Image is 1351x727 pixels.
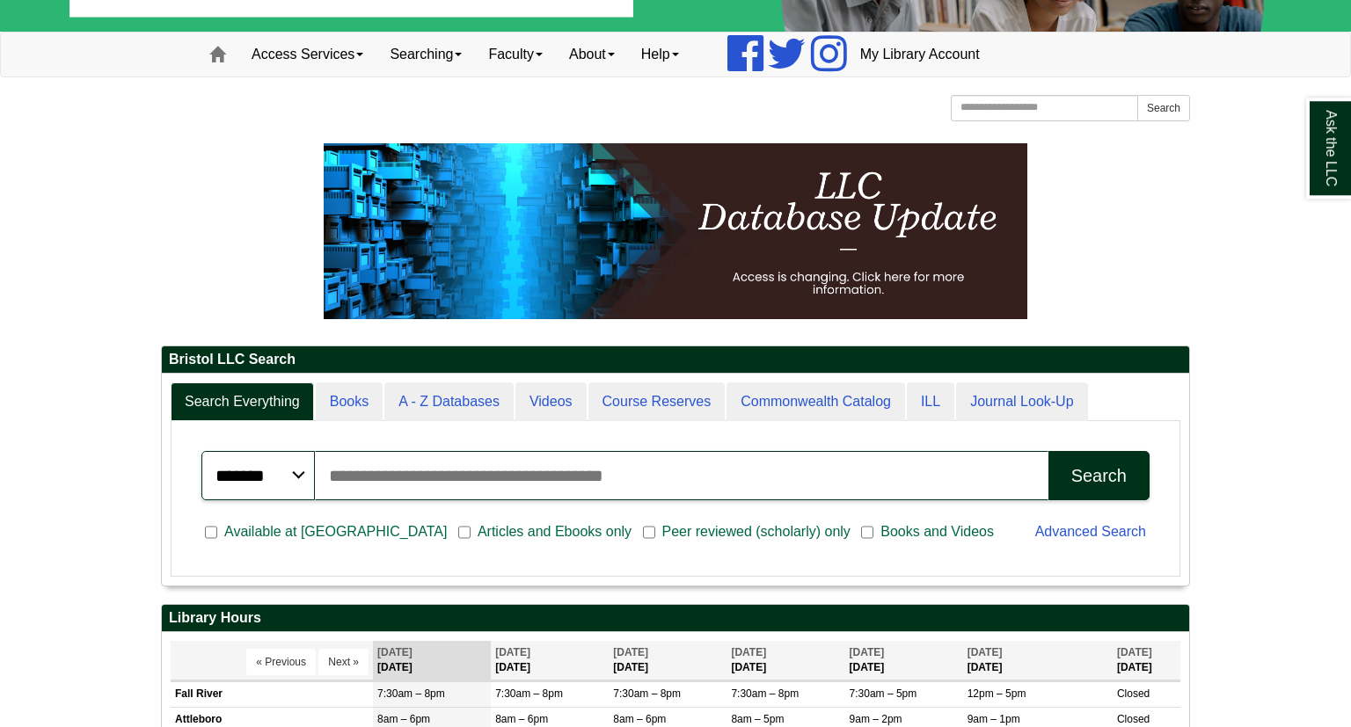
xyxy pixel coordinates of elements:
a: About [556,33,628,76]
span: Closed [1117,687,1150,700]
span: [DATE] [850,646,885,658]
th: [DATE] [845,641,963,680]
span: Books and Videos [873,521,1001,542]
span: 9am – 1pm [968,713,1020,725]
th: [DATE] [727,641,844,680]
span: 8am – 6pm [613,713,666,725]
button: « Previous [246,649,316,675]
td: Fall River [171,682,373,707]
span: Peer reviewed (scholarly) only [655,521,858,542]
a: Course Reserves [588,382,726,422]
a: Advanced Search [1035,524,1146,539]
span: 7:30am – 8pm [495,687,563,700]
a: Access Services [238,33,376,76]
span: 8am – 6pm [377,713,430,725]
span: Articles and Ebooks only [471,521,639,542]
a: A - Z Databases [384,382,514,422]
a: Help [628,33,692,76]
div: Search [1071,466,1127,486]
span: 7:30am – 8pm [613,687,681,700]
span: [DATE] [377,646,413,658]
span: [DATE] [1117,646,1152,658]
th: [DATE] [1113,641,1180,680]
h2: Bristol LLC Search [162,346,1189,374]
span: [DATE] [968,646,1003,658]
span: Available at [GEOGRAPHIC_DATA] [217,521,454,542]
button: Next » [318,649,369,675]
img: HTML tutorial [324,143,1027,319]
span: Closed [1117,713,1150,725]
th: [DATE] [963,641,1113,680]
button: Search [1048,451,1150,500]
span: 9am – 2pm [850,713,902,725]
span: [DATE] [613,646,648,658]
button: Search [1137,95,1190,121]
input: Books and Videos [861,525,873,541]
span: 8am – 5pm [731,713,784,725]
span: [DATE] [495,646,530,658]
input: Peer reviewed (scholarly) only [643,525,655,541]
span: 8am – 6pm [495,713,548,725]
input: Articles and Ebooks only [458,525,471,541]
span: [DATE] [731,646,766,658]
a: Searching [376,33,475,76]
th: [DATE] [491,641,609,680]
a: Journal Look-Up [956,382,1087,422]
a: Faculty [475,33,556,76]
span: 12pm – 5pm [968,687,1026,700]
h2: Library Hours [162,605,1189,632]
span: 7:30am – 5pm [850,687,917,700]
a: Search Everything [171,382,314,422]
span: 7:30am – 8pm [377,687,445,700]
a: Books [316,382,383,422]
span: 7:30am – 8pm [731,687,799,700]
a: Videos [515,382,587,422]
a: ILL [907,382,954,422]
a: My Library Account [847,33,993,76]
a: Commonwealth Catalog [727,382,905,422]
th: [DATE] [373,641,491,680]
th: [DATE] [609,641,727,680]
input: Available at [GEOGRAPHIC_DATA] [205,525,217,541]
